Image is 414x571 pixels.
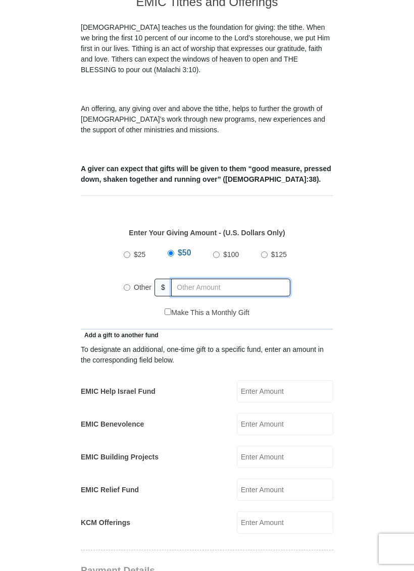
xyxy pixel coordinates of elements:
[129,229,285,237] strong: Enter Your Giving Amount - (U.S. Dollars Only)
[81,419,144,430] label: EMIC Benevolence
[81,485,139,495] label: EMIC Relief Fund
[237,446,333,468] input: Enter Amount
[81,103,333,135] p: An offering, any giving over and above the tithe, helps to further the growth of [DEMOGRAPHIC_DAT...
[171,279,290,296] input: Other Amount
[154,279,172,296] span: $
[81,386,156,397] label: EMIC Help Israel Fund
[81,344,333,366] div: To designate an additional, one-time gift to a specific fund, enter an amount in the correspondin...
[81,452,159,462] label: EMIC Building Projects
[81,332,159,339] span: Add a gift to another fund
[271,250,287,258] span: $125
[81,517,130,528] label: KCM Offerings
[81,22,333,75] p: [DEMOGRAPHIC_DATA] teaches us the foundation for giving: the tithe. When we bring the first 10 pe...
[237,413,333,435] input: Enter Amount
[81,165,331,183] b: A giver can expect that gifts will be given to them “good measure, pressed down, shaken together ...
[223,250,239,258] span: $100
[237,479,333,501] input: Enter Amount
[237,511,333,534] input: Enter Amount
[134,283,151,291] span: Other
[165,307,249,318] label: Make This a Monthly Gift
[237,380,333,402] input: Enter Amount
[165,308,171,315] input: Make This a Monthly Gift
[178,248,191,257] span: $50
[134,250,145,258] span: $25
